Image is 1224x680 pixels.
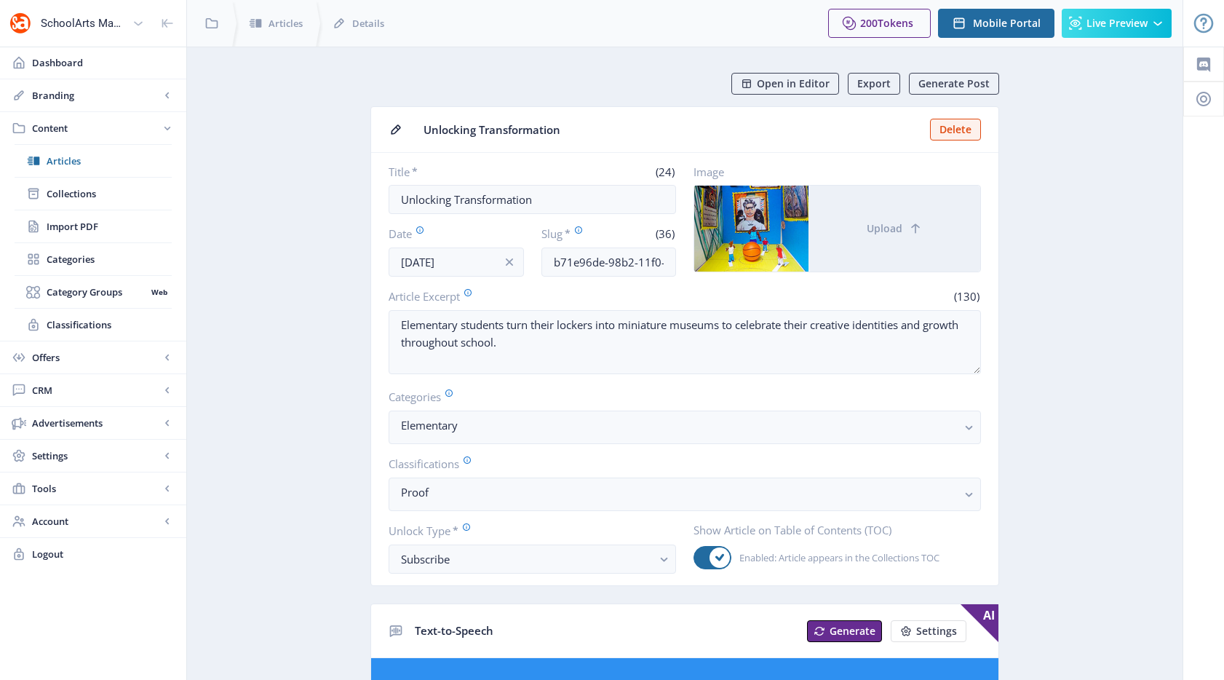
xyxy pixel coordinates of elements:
span: Live Preview [1086,17,1148,29]
span: Unlocking Transformation [424,122,921,138]
span: Generate [830,625,875,637]
span: Offers [32,350,160,365]
span: Tokens [878,16,913,30]
label: Show Article on Table of Contents (TOC) [694,523,969,537]
button: Mobile Portal [938,9,1054,38]
span: (130) [952,289,981,304]
input: Publishing Date [389,248,524,277]
span: Tools [32,481,160,496]
a: Import PDF [15,210,172,242]
span: Content [32,121,160,135]
button: Open in Editor [731,73,839,95]
label: Date [389,226,512,242]
a: Categories [15,243,172,275]
button: Live Preview [1062,9,1172,38]
button: Elementary [389,411,981,444]
label: Categories [389,389,969,405]
button: Delete [930,119,981,141]
button: Generate Post [909,73,999,95]
span: Category Groups [47,285,146,299]
span: Mobile Portal [973,17,1041,29]
nb-select-label: Elementary [401,416,957,434]
button: Subscribe [389,545,676,574]
label: Unlock Type [389,523,664,539]
span: CRM [32,383,160,398]
label: Classifications [389,456,969,472]
span: Text-to-Speech [415,623,493,638]
a: Category GroupsWeb [15,276,172,308]
input: this-is-how-a-slug-looks-like [541,248,677,277]
span: Articles [47,154,172,168]
span: Enabled: Article appears in the Collections TOC [731,549,939,566]
span: Dashboard [32,55,175,70]
label: Title [389,165,527,179]
a: Classifications [15,309,172,341]
span: (36) [653,226,676,241]
span: Categories [47,252,172,266]
div: Subscribe [401,550,652,568]
button: Settings [891,620,966,642]
button: 200Tokens [828,9,931,38]
label: Image [694,165,969,179]
button: Generate [807,620,882,642]
input: Type Article Title ... [389,185,676,214]
button: Proof [389,478,981,511]
div: SchoolArts Magazine [41,7,127,39]
nb-select-label: Proof [401,483,957,501]
img: properties.app_icon.png [9,12,32,35]
nb-badge: Web [146,285,172,299]
span: (24) [653,165,676,179]
span: Settings [32,448,160,463]
span: Classifications [47,317,172,332]
button: Export [848,73,900,95]
span: Details [352,16,384,31]
label: Slug [541,226,603,242]
a: Collections [15,178,172,210]
a: New page [798,620,882,642]
nb-icon: info [502,255,517,269]
span: Generate Post [918,78,990,90]
a: New page [882,620,966,642]
a: Articles [15,145,172,177]
span: Settings [916,625,957,637]
span: AI [961,604,998,642]
span: Logout [32,547,175,561]
span: Import PDF [47,219,172,234]
label: Article Excerpt [389,288,679,304]
span: Collections [47,186,172,201]
button: info [495,248,524,277]
span: Advertisements [32,416,160,430]
button: Upload [808,186,980,272]
span: Export [857,78,891,90]
span: Open in Editor [757,78,830,90]
span: Branding [32,88,160,103]
span: Upload [867,223,902,234]
span: Articles [269,16,303,31]
span: Account [32,514,160,529]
